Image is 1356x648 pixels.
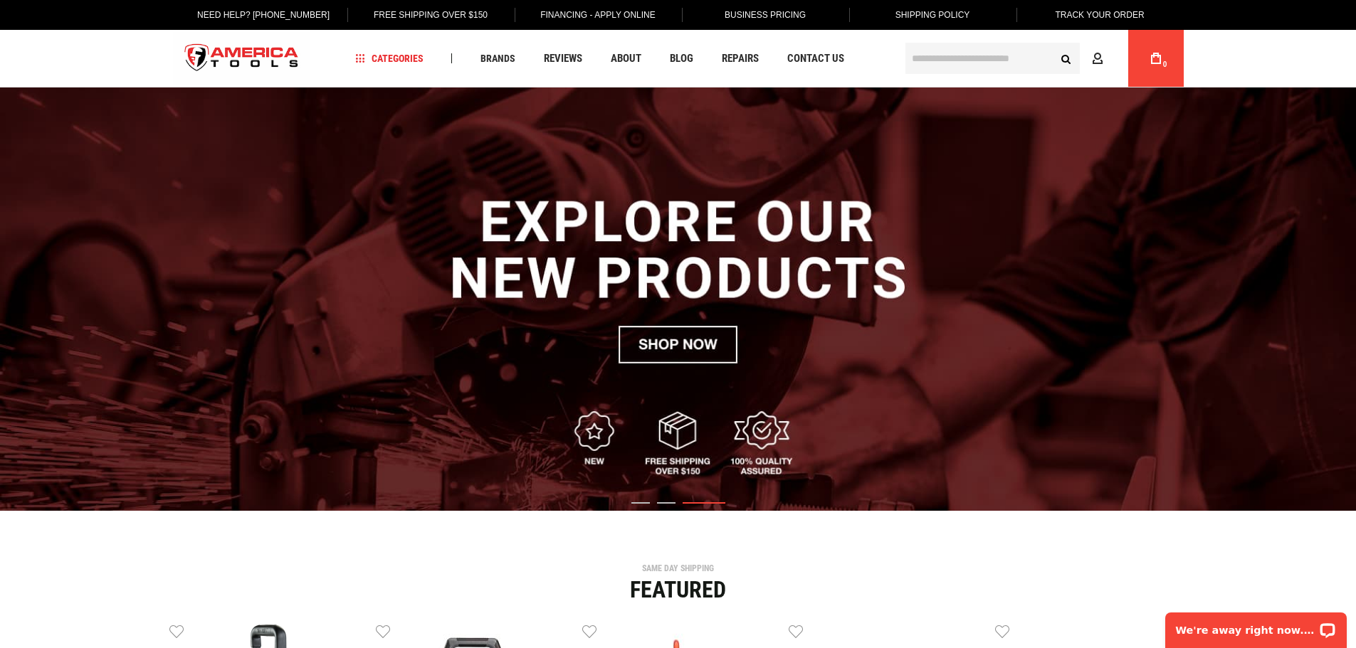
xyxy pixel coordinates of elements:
span: Categories [355,53,424,63]
div: Featured [169,578,1187,601]
img: America Tools [173,32,311,85]
a: Contact Us [781,49,851,68]
span: Reviews [544,53,582,64]
div: SAME DAY SHIPPING [169,564,1187,573]
a: About [604,49,648,68]
a: Reviews [537,49,589,68]
button: Search [1053,45,1080,72]
span: Contact Us [787,53,844,64]
a: Repairs [715,49,765,68]
span: Shipping Policy [895,10,970,20]
a: Categories [349,49,430,68]
a: Brands [474,49,522,68]
iframe: LiveChat chat widget [1156,603,1356,648]
span: 0 [1163,60,1167,68]
span: Blog [670,53,693,64]
a: 0 [1142,30,1170,87]
span: About [611,53,641,64]
span: Repairs [722,53,759,64]
a: Blog [663,49,700,68]
a: store logo [173,32,311,85]
span: Brands [480,53,515,63]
